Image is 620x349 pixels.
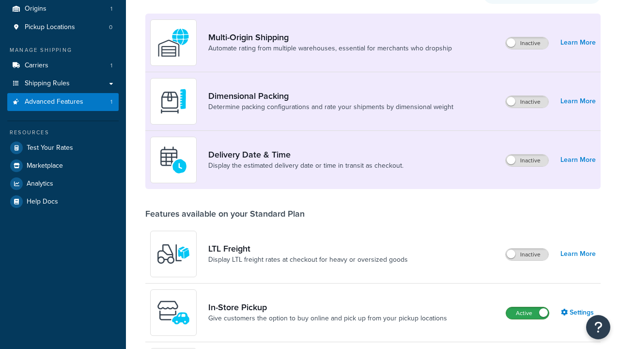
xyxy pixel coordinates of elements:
a: In-Store Pickup [208,302,447,313]
span: Shipping Rules [25,79,70,88]
span: Origins [25,5,46,13]
span: Marketplace [27,162,63,170]
img: wfgcfpwTIucLEAAAAASUVORK5CYII= [156,296,190,330]
a: Test Your Rates [7,139,119,157]
a: Shipping Rules [7,75,119,93]
a: Advanced Features1 [7,93,119,111]
img: y79ZsPf0fXUFUhFXDzUgf+ktZg5F2+ohG75+v3d2s1D9TjoU8PiyCIluIjV41seZevKCRuEjTPPOKHJsQcmKCXGdfprl3L4q7... [156,237,190,271]
span: Pickup Locations [25,23,75,32]
button: Open Resource Center [586,315,610,339]
a: Learn More [560,36,596,49]
a: Learn More [560,153,596,167]
a: Determine packing configurations and rate your shipments by dimensional weight [208,102,453,112]
li: Advanced Features [7,93,119,111]
a: Marketplace [7,157,119,174]
div: Manage Shipping [7,46,119,54]
li: Pickup Locations [7,18,119,36]
label: Active [506,307,549,319]
span: Analytics [27,180,53,188]
div: Resources [7,128,119,137]
a: Help Docs [7,193,119,210]
label: Inactive [506,155,548,166]
a: Display the estimated delivery date or time in transit as checkout. [208,161,403,171]
span: Advanced Features [25,98,83,106]
div: Features available on your Standard Plan [145,208,305,219]
label: Inactive [506,249,548,260]
a: Learn More [560,95,596,108]
img: gfkeb5ejjkALwAAAABJRU5ErkJggg== [156,143,190,177]
a: Carriers1 [7,57,119,75]
a: Multi-Origin Shipping [208,32,452,43]
img: WatD5o0RtDAAAAAElFTkSuQmCC [156,26,190,60]
span: 0 [109,23,112,32]
a: Analytics [7,175,119,192]
a: Give customers the option to buy online and pick up from your pickup locations [208,314,447,323]
a: Settings [561,306,596,319]
a: Display LTL freight rates at checkout for heavy or oversized goods [208,255,408,265]
span: Help Docs [27,198,58,206]
a: Learn More [560,247,596,261]
span: 1 [110,62,112,70]
span: Carriers [25,62,48,70]
span: 1 [110,98,112,106]
img: DTVBYsAAAAAASUVORK5CYII= [156,84,190,118]
a: Automate rating from multiple warehouses, essential for merchants who dropship [208,44,452,53]
a: LTL Freight [208,243,408,254]
a: Pickup Locations0 [7,18,119,36]
span: 1 [110,5,112,13]
a: Delivery Date & Time [208,149,403,160]
span: Test Your Rates [27,144,73,152]
li: Carriers [7,57,119,75]
label: Inactive [506,37,548,49]
label: Inactive [506,96,548,108]
a: Dimensional Packing [208,91,453,101]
